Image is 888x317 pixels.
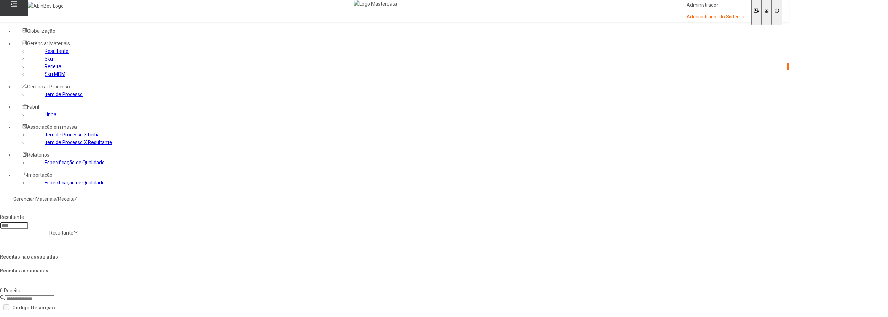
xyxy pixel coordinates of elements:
span: Fabril [27,104,39,110]
span: Associação em massa [27,124,77,130]
p: Administrador do Sistema [687,14,744,21]
th: Código [12,303,30,312]
span: Importação [27,172,53,178]
a: Sku [45,56,53,62]
a: Receita [58,196,75,202]
a: Linha [45,112,56,117]
a: Receita [45,64,61,69]
a: Especificação de Qualidade [45,180,105,185]
a: Especificação de Qualidade [45,160,105,165]
nz-select-placeholder: Resultante [49,230,73,236]
p: Administrador [687,2,744,9]
a: Sku MDM [45,71,65,77]
a: Resultante [45,48,69,54]
nz-breadcrumb-separator: / [75,196,77,202]
th: Descrição [31,303,55,312]
span: Relatórios [27,152,49,158]
img: AbInBev Logo [28,2,64,10]
a: Item de Processo [45,92,83,97]
nz-breadcrumb-separator: / [56,196,58,202]
a: Gerenciar Materiais [13,196,56,202]
span: Gerenciar Materiais [27,41,70,46]
span: Globalização [27,28,55,34]
a: Item de Processo X Resultante [45,140,112,145]
span: Gerenciar Processo [27,84,70,89]
a: Item de Processo X Linha [45,132,100,137]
